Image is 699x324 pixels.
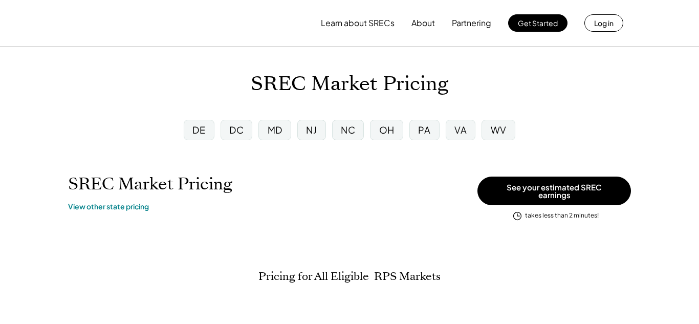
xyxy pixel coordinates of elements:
[418,123,430,136] div: PA
[251,72,448,96] h1: SREC Market Pricing
[379,123,395,136] div: OH
[411,13,435,33] button: About
[229,123,244,136] div: DC
[192,123,205,136] div: DE
[68,202,149,212] a: View other state pricing
[258,270,441,283] h2: Pricing for All Eligible RPS Markets
[321,13,395,33] button: Learn about SRECs
[76,6,161,40] img: yH5BAEAAAAALAAAAAABAAEAAAIBRAA7
[341,123,355,136] div: NC
[268,123,282,136] div: MD
[454,123,467,136] div: VA
[508,14,567,32] button: Get Started
[306,123,317,136] div: NJ
[525,211,599,220] div: takes less than 2 minutes!
[477,177,631,205] button: See your estimated SREC earnings
[491,123,507,136] div: WV
[68,174,232,194] h1: SREC Market Pricing
[452,13,491,33] button: Partnering
[584,14,623,32] button: Log in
